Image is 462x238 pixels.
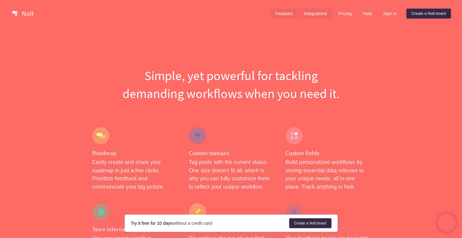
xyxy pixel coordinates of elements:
a: Create a Nolt board [289,218,331,228]
p: Easily create and share your roadmap in just a few clicks. Prioritize feedback and communicate yo... [92,158,177,191]
div: without a credit card [131,220,289,226]
p: Build personalized workflows by storing essential data relevant to your unique needs, all in one ... [285,158,370,191]
a: Pricing [333,9,357,18]
a: Integrations [299,9,332,18]
strong: Try it free for 10 days [131,221,173,226]
h4: Roadmap [92,149,177,157]
a: Features [270,9,298,18]
h4: Custom fields [285,149,370,157]
p: Tag posts with the current status. One size doesn’t fit all, which is why you can fully customize... [189,158,273,191]
iframe: Chatra live chat [437,213,456,232]
a: Sign in [378,9,402,18]
h4: Custom statuses [189,149,273,157]
h1: Simple, yet powerful for tackling demanding workflows when you need it. [92,67,370,102]
a: Create a Nolt board [406,9,451,18]
a: Help [358,9,377,18]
